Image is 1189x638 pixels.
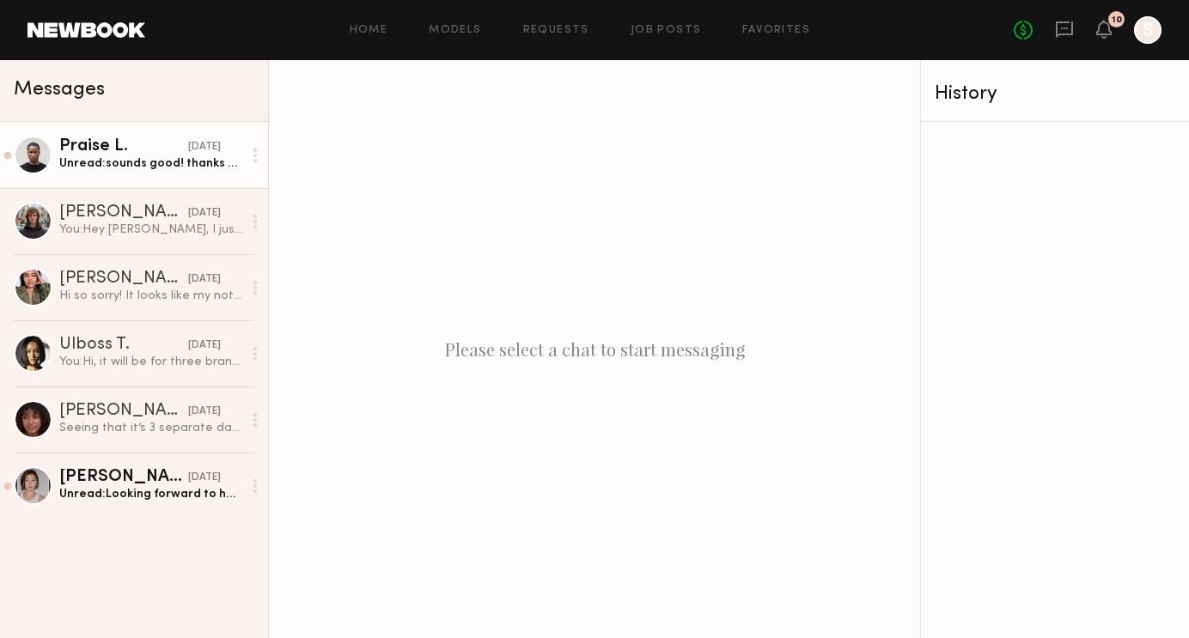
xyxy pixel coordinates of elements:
div: [PERSON_NAME] [59,403,188,420]
div: [DATE] [188,337,221,354]
div: [PERSON_NAME] [59,270,188,288]
div: Hi so sorry! It looks like my notifications were turned off on the app. Thank you for the info. I... [59,288,242,304]
a: Requests [523,25,589,36]
div: Please select a chat to start messaging [269,60,920,638]
div: [PERSON_NAME] [59,469,188,486]
div: [DATE] [188,404,221,420]
div: [DATE] [188,470,221,486]
div: Praise L. [59,138,188,155]
a: Job Posts [631,25,702,36]
a: S [1134,16,1162,44]
div: Unread: Looking forward to hearing back(:(: [59,486,242,502]
a: Home [350,25,388,36]
div: [DATE] [188,139,221,155]
span: Messages [14,80,105,100]
div: Seeing that it’s 3 separate days of work I’d appreciate a rate for each day. The rehearsal is 4 h... [59,420,242,436]
div: History [935,84,1175,104]
div: [PERSON_NAME] [59,204,188,222]
div: You: Hi, it will be for three brands [URL][DOMAIN_NAME] + [URL][DOMAIN_NAME] and [URL][DOMAIN_NAM... [59,354,242,370]
div: [DATE] [188,271,221,288]
div: 10 [1112,15,1122,25]
div: [DATE] [188,205,221,222]
a: Models [429,25,481,36]
a: Favorites [742,25,810,36]
div: You: Hey [PERSON_NAME], I just made the payment, can you come in for a fitting on the 26th at 9am... [59,222,242,238]
div: Unread: sounds good! thanks so much [59,155,242,172]
div: Ulboss T. [59,337,188,354]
